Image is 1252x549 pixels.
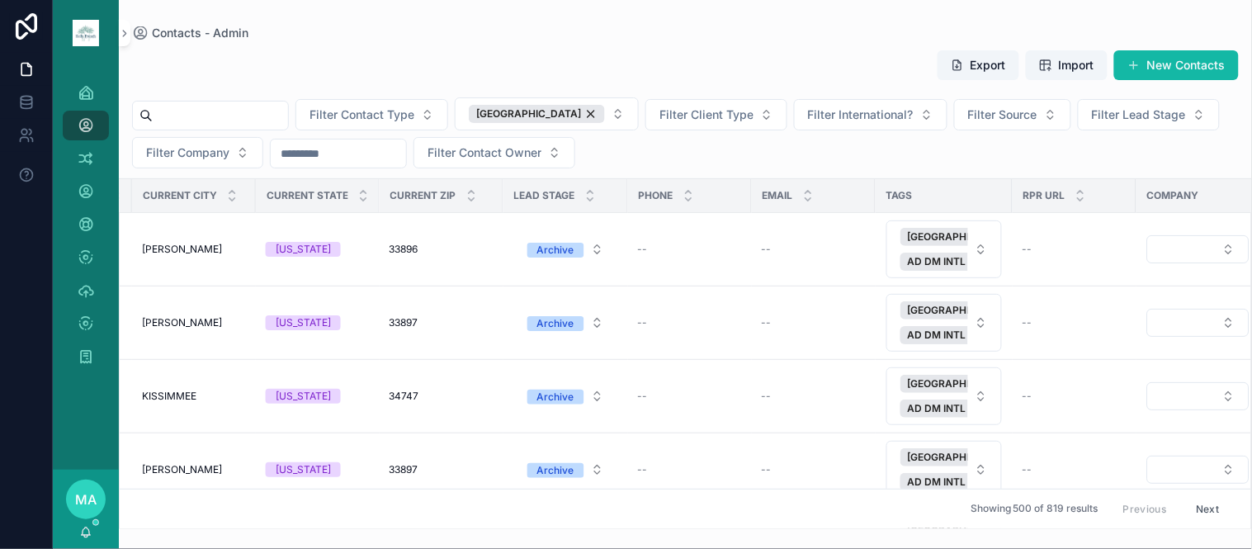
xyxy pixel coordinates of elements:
a: [US_STATE] [266,315,370,330]
span: Filter Contact Owner [428,144,541,161]
span: -- [638,243,648,256]
a: Select Button [886,367,1003,426]
button: Unselect 777 [469,105,605,123]
button: Select Button [1147,382,1250,410]
a: 34747 [390,390,494,403]
a: -- [1023,390,1127,403]
a: KISSIMMEE [142,390,246,403]
button: Unselect 777 [900,448,1037,466]
a: -- [762,243,866,256]
button: Select Button [1147,235,1250,263]
a: Select Button [886,220,1003,279]
button: Unselect 777 [900,375,1037,393]
button: Unselect 936 [900,253,990,271]
a: -- [638,463,742,476]
span: AD DM INTL [908,329,966,342]
a: -- [638,243,742,256]
a: -- [638,316,742,329]
button: Select Button [514,381,617,411]
span: -- [762,243,772,256]
span: [GEOGRAPHIC_DATA] [908,230,1013,244]
a: -- [1023,316,1127,329]
a: 33897 [390,316,494,329]
span: AD DM INTL [908,402,966,415]
a: [US_STATE] [266,389,370,404]
span: Phone [639,189,673,202]
button: Select Button [886,220,1002,278]
span: Contacts - Admin [152,25,248,41]
span: 33897 [390,316,418,329]
a: -- [1023,463,1127,476]
span: Current State [267,189,348,202]
button: Select Button [514,308,617,338]
button: Select Button [455,97,639,130]
button: Unselect 936 [900,326,990,344]
a: Select Button [1146,455,1250,485]
button: Export [938,50,1019,80]
a: -- [638,390,742,403]
button: Select Button [514,234,617,264]
a: Select Button [1146,381,1250,411]
button: Import [1026,50,1108,80]
a: 33896 [390,243,494,256]
a: 33897 [390,463,494,476]
div: [US_STATE] [276,315,331,330]
button: Select Button [645,99,787,130]
button: Select Button [295,99,448,130]
a: Select Button [1146,308,1250,338]
span: [PERSON_NAME] [142,463,222,476]
button: Select Button [1147,309,1250,337]
span: Showing 500 of 819 results [971,503,1098,516]
span: -- [1023,390,1032,403]
span: -- [1023,463,1032,476]
a: Select Button [513,307,618,338]
img: App logo [73,20,99,46]
span: 34747 [390,390,419,403]
button: Select Button [1078,99,1220,130]
span: [GEOGRAPHIC_DATA] [908,377,1013,390]
a: -- [762,463,866,476]
span: 33897 [390,463,418,476]
div: Archive [537,243,574,258]
span: -- [762,390,772,403]
button: Unselect 777 [900,228,1037,246]
button: Select Button [794,99,947,130]
a: Select Button [513,234,618,265]
span: Filter Client Type [659,106,754,123]
button: Unselect 936 [900,473,990,491]
button: Select Button [132,137,263,168]
span: MA [75,490,97,509]
button: New Contacts [1114,50,1239,80]
span: 33896 [390,243,418,256]
button: Unselect 936 [900,400,990,418]
a: Select Button [886,293,1003,353]
span: Filter Lead Stage [1092,106,1186,123]
button: Select Button [514,455,617,485]
span: Filter Contact Type [309,106,414,123]
span: AD DM INTL [908,255,966,268]
span: Email [763,189,793,202]
span: KISSIMMEE [142,390,196,403]
span: -- [1023,316,1032,329]
a: [US_STATE] [266,242,370,257]
a: [PERSON_NAME] [142,316,246,329]
button: Select Button [954,99,1071,130]
div: Archive [537,463,574,478]
span: -- [638,463,648,476]
span: RPR URL [1023,189,1065,202]
span: [PERSON_NAME] [142,316,222,329]
span: Import [1059,57,1094,73]
a: Contacts - Admin [132,25,248,41]
span: -- [762,463,772,476]
span: [GEOGRAPHIC_DATA] [908,451,1013,464]
div: [US_STATE] [276,242,331,257]
div: [US_STATE] [276,389,331,404]
a: [PERSON_NAME] [142,243,246,256]
a: -- [762,390,866,403]
button: Unselect 777 [900,301,1037,319]
span: [GEOGRAPHIC_DATA] [476,107,581,121]
div: Archive [537,390,574,405]
span: Filter Company [146,144,229,161]
span: Filter International? [808,106,914,123]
